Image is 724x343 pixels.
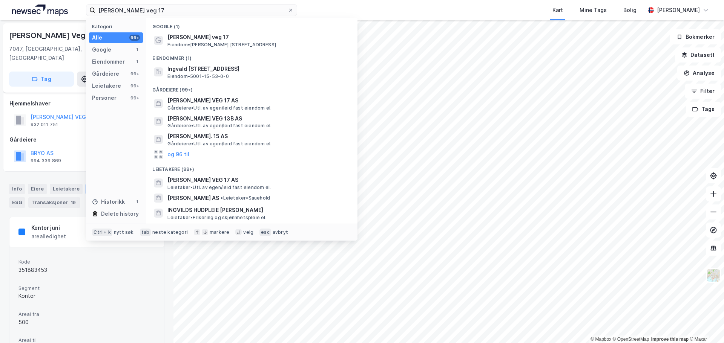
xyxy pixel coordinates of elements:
span: [PERSON_NAME] VEG 13B AS [167,114,348,123]
div: Google [92,45,111,54]
div: 99+ [129,71,140,77]
div: 99+ [129,35,140,41]
a: Improve this map [651,337,689,342]
div: arealledighet [31,232,66,241]
button: Tags [686,102,721,117]
div: Kontor juni [31,223,66,232]
div: avbryt [273,229,288,235]
button: Analyse [677,66,721,81]
div: [PERSON_NAME] Veg 17 [9,29,97,41]
div: Mine Tags [580,6,607,15]
div: 7047, [GEOGRAPHIC_DATA], [GEOGRAPHIC_DATA] [9,44,107,63]
button: Bokmerker [670,29,721,44]
span: Gårdeiere • Utl. av egen/leid fast eiendom el. [167,123,271,129]
div: Kategori [92,24,143,29]
div: 1 [134,199,140,205]
a: OpenStreetMap [613,337,649,342]
div: Delete history [101,209,139,218]
div: Eiendommer (1) [146,49,357,63]
div: esc [259,229,271,236]
div: ESG [9,197,25,208]
span: [PERSON_NAME] AS [167,194,219,203]
span: Gårdeiere • Utl. av egen/leid fast eiendom el. [167,105,271,111]
div: [PERSON_NAME] [657,6,700,15]
div: 500 [18,318,155,327]
div: Leietakere [92,81,121,90]
button: Tag [9,72,74,87]
iframe: Chat Widget [686,307,724,343]
span: Areal fra [18,311,155,317]
div: Eiere [28,184,47,194]
div: Bolig [623,6,637,15]
div: 1 [134,59,140,65]
div: neste kategori [152,229,188,235]
div: Hjemmelshaver [9,99,164,108]
div: 351883453 [18,265,155,274]
div: Personer [92,93,117,102]
input: Søk på adresse, matrikkel, gårdeiere, leietakere eller personer [95,5,288,16]
div: Google (1) [146,18,357,31]
img: logo.a4113a55bc3d86da70a041830d287a7e.svg [12,5,68,16]
div: Leietakere (99+) [146,160,357,174]
span: Kode [18,259,155,265]
div: Info [9,184,25,194]
button: Datasett [675,47,721,63]
span: Gårdeiere • Utl. av egen/leid fast eiendom el. [167,141,271,147]
div: Gårdeiere [9,135,164,144]
div: Historikk [92,197,125,206]
div: Kontrollprogram for chat [686,307,724,343]
button: og 96 til [167,150,189,159]
button: Filter [685,84,721,99]
a: Mapbox [591,337,611,342]
div: Transaksjoner [28,197,80,208]
div: nytt søk [114,229,134,235]
div: Datasett [86,184,123,194]
span: • [221,195,223,201]
div: 994 339 869 [31,158,61,164]
span: Segment [18,285,155,291]
span: [PERSON_NAME] VEG 17 AS [167,175,348,184]
span: [PERSON_NAME] veg 17 [167,33,348,42]
div: 99+ [129,83,140,89]
img: Z [706,268,721,282]
div: Eiendommer [92,57,125,66]
div: Gårdeiere (99+) [146,81,357,95]
span: Ingvald [STREET_ADDRESS] [167,64,348,73]
div: markere [210,229,229,235]
div: Kontor [18,291,155,300]
div: Kart [552,6,563,15]
div: 19 [69,199,77,206]
span: [PERSON_NAME]. 15 AS [167,132,348,141]
div: Ctrl + k [92,229,112,236]
span: INGVILDS HUDPLEIE [PERSON_NAME] [167,206,348,215]
span: [PERSON_NAME] VEG 17 AS [167,96,348,105]
div: Alle [92,33,102,42]
span: Leietaker • Utl. av egen/leid fast eiendom el. [167,184,271,191]
div: tab [140,229,151,236]
div: 1 [134,47,140,53]
span: Leietaker • Frisering og skjønnhetspleie el. [167,215,266,221]
div: Leietakere [50,184,83,194]
span: Eiendom • 5001-15-53-0-0 [167,73,229,79]
span: Eiendom • [PERSON_NAME] [STREET_ADDRESS] [167,42,276,48]
span: Leietaker • Sauehold [221,195,270,201]
div: 99+ [129,95,140,101]
div: Gårdeiere [92,69,119,78]
div: velg [243,229,253,235]
div: 932 011 751 [31,122,58,128]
